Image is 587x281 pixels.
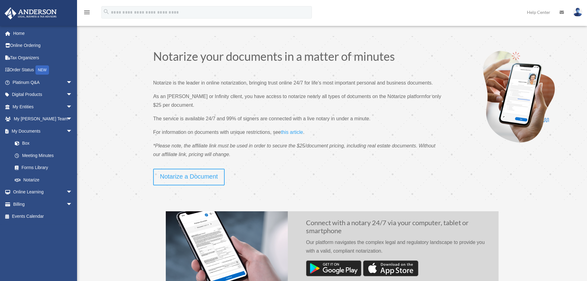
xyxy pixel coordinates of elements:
[153,94,425,99] span: As an [PERSON_NAME] or Infinity client, you have access to notarize nearly all types of documents...
[4,39,82,52] a: Online Ordering
[481,50,557,143] img: Notarize-hero
[153,169,225,185] a: Notarize a Document
[66,125,79,138] span: arrow_drop_down
[83,11,91,16] a: menu
[4,89,82,101] a: Digital Productsarrow_drop_down
[153,94,441,108] span: for only $25 per document.
[66,89,79,101] span: arrow_drop_down
[4,76,82,89] a: Platinum Q&Aarrow_drop_down
[4,210,82,223] a: Events Calendar
[153,50,444,65] h1: Notarize your documents in a matter of minutes
[9,162,82,174] a: Forms Library
[153,116,370,121] span: The service is available 24/7 and 99% of signers are connected with a live notary in under a minute.
[4,113,82,125] a: My [PERSON_NAME] Teamarrow_drop_down
[573,8,582,17] img: User Pic
[153,143,435,157] span: *Please note, the affiliate link must be used in order to secure the $25/document pricing, includ...
[66,76,79,89] span: arrow_drop_down
[66,101,79,113] span: arrow_drop_down
[153,80,433,85] span: Notarize is the leader in online notarization, bringing trust online 24/7 for life’s most importa...
[66,198,79,211] span: arrow_drop_down
[66,113,79,126] span: arrow_drop_down
[303,130,304,135] span: .
[281,130,303,135] span: this article
[103,8,110,15] i: search
[4,198,82,210] a: Billingarrow_drop_down
[3,7,59,19] img: Anderson Advisors Platinum Portal
[9,149,82,162] a: Meeting Minutes
[9,174,79,186] a: Notarize
[9,137,82,150] a: Box
[4,125,82,137] a: My Documentsarrow_drop_down
[4,186,82,198] a: Online Learningarrow_drop_down
[35,65,49,75] div: NEW
[153,130,281,135] span: For information on documents with unique restrictions, see
[306,219,489,238] h2: Connect with a notary 24/7 via your computer, tablet or smartphone
[306,238,489,260] p: Our platform navigates the complex legal and regulatory landscape to provide you with a valid, co...
[4,52,82,64] a: Tax Organizers
[4,101,82,113] a: My Entitiesarrow_drop_down
[83,9,91,16] i: menu
[66,186,79,199] span: arrow_drop_down
[281,130,303,138] a: this article
[4,27,82,39] a: Home
[4,64,82,76] a: Order StatusNEW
